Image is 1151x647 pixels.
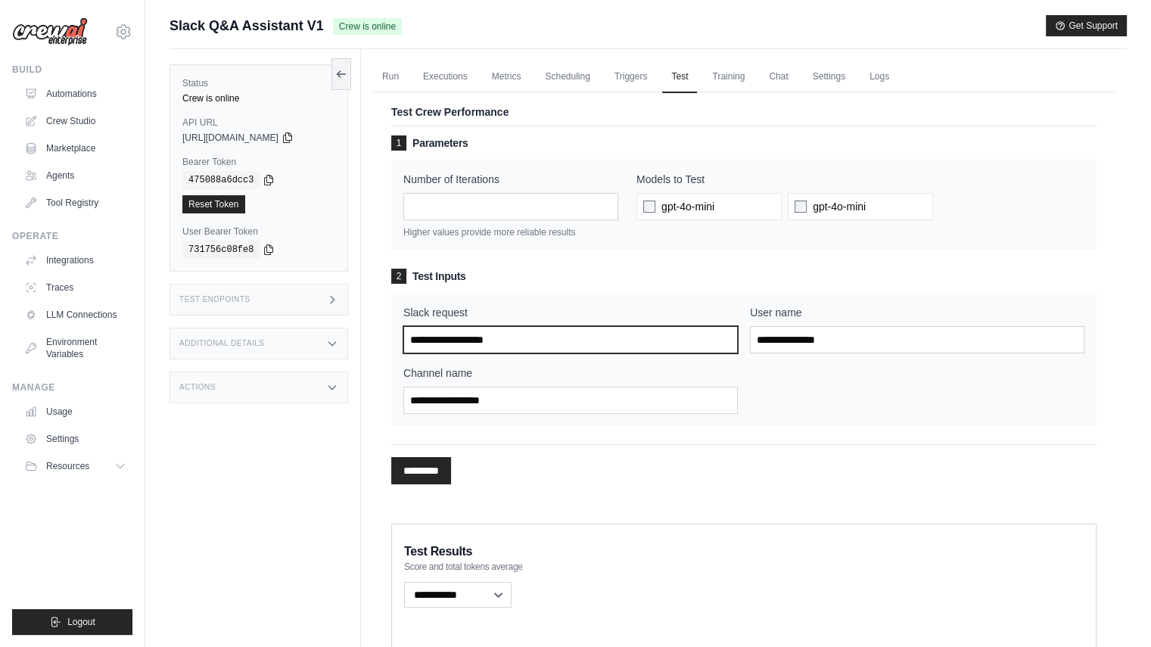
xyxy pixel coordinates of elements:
a: Integrations [18,248,132,272]
p: Higher values provide more reliable results [403,226,618,238]
a: Run [373,61,408,93]
div: チャットウィジェット [1075,574,1151,647]
img: Logo [12,17,88,46]
span: 1 [391,135,406,151]
a: Test [662,61,697,93]
button: Logout [12,609,132,635]
a: Training [703,61,754,93]
a: Scheduling [536,61,599,93]
h3: Actions [179,383,216,392]
a: Metrics [483,61,530,93]
a: Settings [804,61,854,93]
label: Channel name [403,365,738,381]
span: Test Results [404,543,472,561]
a: LLM Connections [18,303,132,327]
a: Reset Token [182,195,245,213]
iframe: Chat Widget [1075,574,1151,647]
a: Crew Studio [18,109,132,133]
label: Number of Iterations [403,172,618,187]
code: 475088a6dcc3 [182,171,260,189]
h3: Test Inputs [391,269,1097,284]
span: Score and total tokens average [404,561,523,573]
span: gpt-4o-mini [813,199,866,214]
label: Bearer Token [182,156,335,168]
label: Slack request [403,305,738,320]
a: Chat [760,61,797,93]
div: Operate [12,230,132,242]
a: Agents [18,163,132,188]
label: API URL [182,117,335,129]
label: User name [750,305,1084,320]
label: Models to Test [636,172,1084,187]
span: Resources [46,460,89,472]
a: Executions [414,61,477,93]
h3: Test Endpoints [179,295,250,304]
code: 731756c08fe8 [182,241,260,259]
div: Crew is online [182,92,335,104]
h3: Parameters [391,135,1097,151]
div: Manage [12,381,132,393]
span: Slack Q&A Assistant V1 [170,15,324,36]
span: 2 [391,269,406,284]
div: Build [12,64,132,76]
input: gpt-4o-mini [795,201,807,213]
span: gpt-4o-mini [661,199,714,214]
span: Crew is online [333,18,402,35]
a: Automations [18,82,132,106]
label: Status [182,77,335,89]
a: Environment Variables [18,330,132,366]
a: Marketplace [18,136,132,160]
input: gpt-4o-mini [643,201,655,213]
a: Settings [18,427,132,451]
a: Usage [18,400,132,424]
button: Resources [18,454,132,478]
h3: Additional Details [179,339,264,348]
button: Get Support [1046,15,1127,36]
a: Triggers [605,61,657,93]
a: Logs [860,61,898,93]
span: [URL][DOMAIN_NAME] [182,132,278,144]
p: Test Crew Performance [391,104,1097,120]
label: User Bearer Token [182,226,335,238]
a: Traces [18,275,132,300]
span: Logout [67,616,95,628]
a: Tool Registry [18,191,132,215]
